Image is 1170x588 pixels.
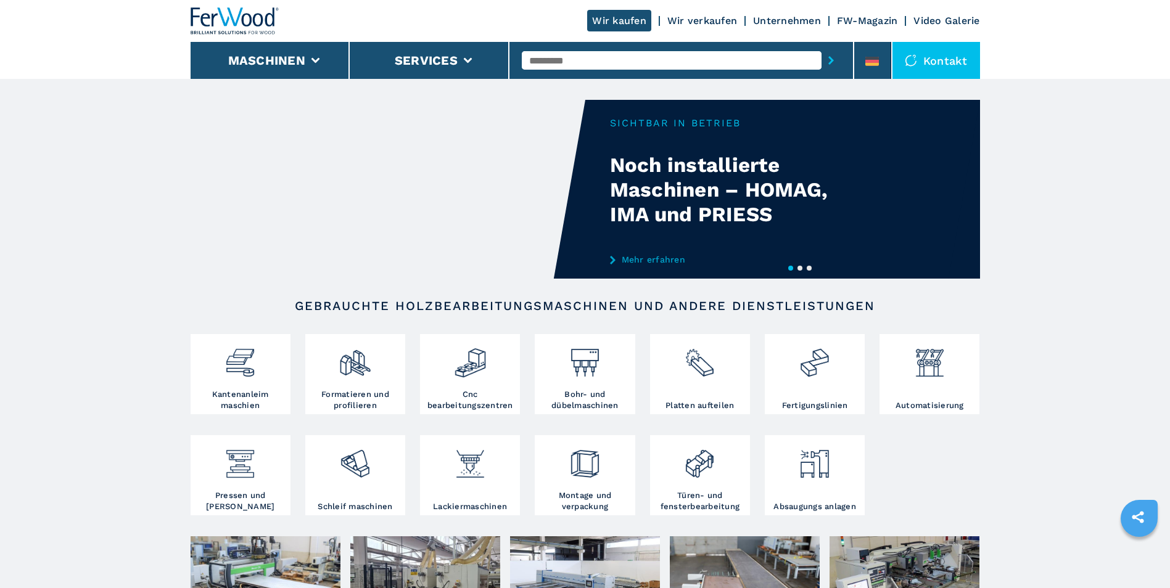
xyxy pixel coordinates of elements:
img: Kontakt [905,54,917,67]
img: sezionatrici_2.png [683,337,716,379]
a: Automatisierung [880,334,979,414]
img: centro_di_lavoro_cnc_2.png [454,337,487,379]
a: Unternehmen [753,15,821,27]
a: Platten aufteilen [650,334,750,414]
img: lavorazione_porte_finestre_2.png [683,438,716,480]
h3: Formatieren und profilieren [308,389,402,411]
a: Formatieren und profilieren [305,334,405,414]
h3: Fertigungslinien [782,400,848,411]
a: Wir kaufen [587,10,651,31]
a: Mehr erfahren [610,255,852,264]
h3: Bohr- und dübelmaschinen [538,389,632,411]
img: automazione.png [913,337,946,379]
h3: Lackiermaschinen [433,501,507,512]
img: levigatrici_2.png [339,438,371,480]
img: Ferwood [191,7,279,35]
h3: Montage und verpackung [538,490,632,512]
a: Lackiermaschinen [420,435,520,515]
img: aspirazione_1.png [798,438,831,480]
h3: Türen- und fensterbearbeitung [653,490,747,512]
img: pressa-strettoia.png [224,438,257,480]
img: montaggio_imballaggio_2.png [569,438,601,480]
a: Absaugungs anlagen [765,435,865,515]
a: FW-Magazin [837,15,898,27]
h3: Absaugungs anlagen [773,501,856,512]
a: Schleif maschinen [305,435,405,515]
img: squadratrici_2.png [339,337,371,379]
h3: Platten aufteilen [665,400,734,411]
button: 2 [797,266,802,271]
a: Wir verkaufen [667,15,737,27]
img: bordatrici_1.png [224,337,257,379]
a: Video Galerie [913,15,979,27]
button: Services [395,53,458,68]
a: Montage und verpackung [535,435,635,515]
img: linee_di_produzione_2.png [798,337,831,379]
h3: Automatisierung [896,400,964,411]
a: Kantenanleim maschien [191,334,290,414]
img: verniciatura_1.png [454,438,487,480]
a: Türen- und fensterbearbeitung [650,435,750,515]
div: Kontakt [892,42,980,79]
button: 1 [788,266,793,271]
h2: Gebrauchte Holzbearbeitungsmaschinen und andere Dienstleistungen [230,298,941,313]
h3: Schleif maschinen [318,501,392,512]
h3: Pressen und [PERSON_NAME] [194,490,287,512]
video: Your browser does not support the video tag. [191,100,585,279]
a: Pressen und [PERSON_NAME] [191,435,290,515]
a: Fertigungslinien [765,334,865,414]
button: submit-button [822,46,841,75]
h3: Kantenanleim maschien [194,389,287,411]
button: 3 [807,266,812,271]
h3: Cnc bearbeitungszentren [423,389,517,411]
a: Bohr- und dübelmaschinen [535,334,635,414]
a: sharethis [1123,502,1153,533]
img: foratrici_inseritrici_2.png [569,337,601,379]
a: Cnc bearbeitungszentren [420,334,520,414]
button: Maschinen [228,53,305,68]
